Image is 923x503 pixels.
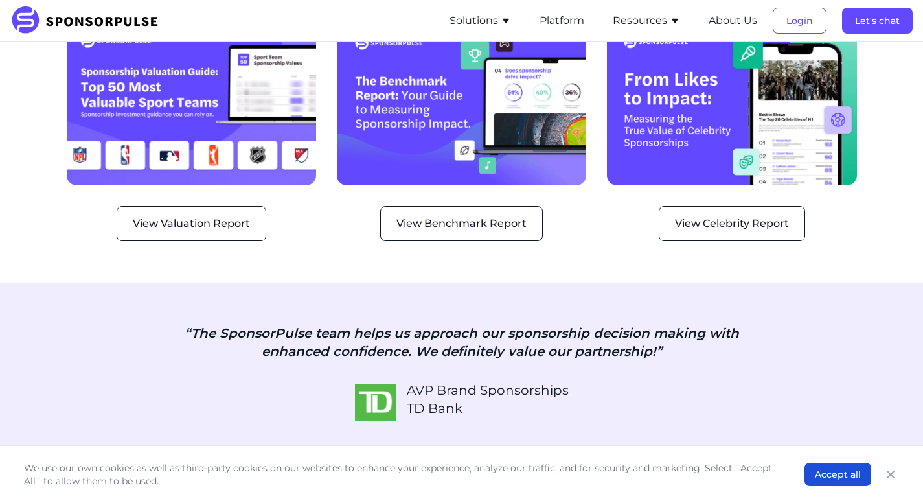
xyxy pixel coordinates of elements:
[10,6,168,35] img: SponsorPulse
[540,15,584,27] a: Platform
[858,441,923,503] iframe: Chat Widget
[709,15,757,27] a: About Us
[842,15,913,27] a: Let's chat
[407,381,569,417] p: AVP Brand Sponsorships TD Bank
[773,8,826,34] button: Login
[613,13,680,29] button: Resources
[659,206,805,241] button: View Celebrity Report
[842,8,913,34] button: Let's chat
[185,325,739,359] i: “The SponsorPulse team helps us approach our sponsorship decision making with enhanced confidence...
[540,13,584,29] button: Platform
[117,206,266,241] button: View Valuation Report
[804,463,871,486] button: Accept all
[24,462,779,487] p: We use our own cookies as well as third-party cookies on our websites to enhance your experience,...
[380,206,543,241] button: View Benchmark Report
[773,15,826,27] a: Login
[450,13,511,29] button: Solutions
[709,13,757,29] button: About Us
